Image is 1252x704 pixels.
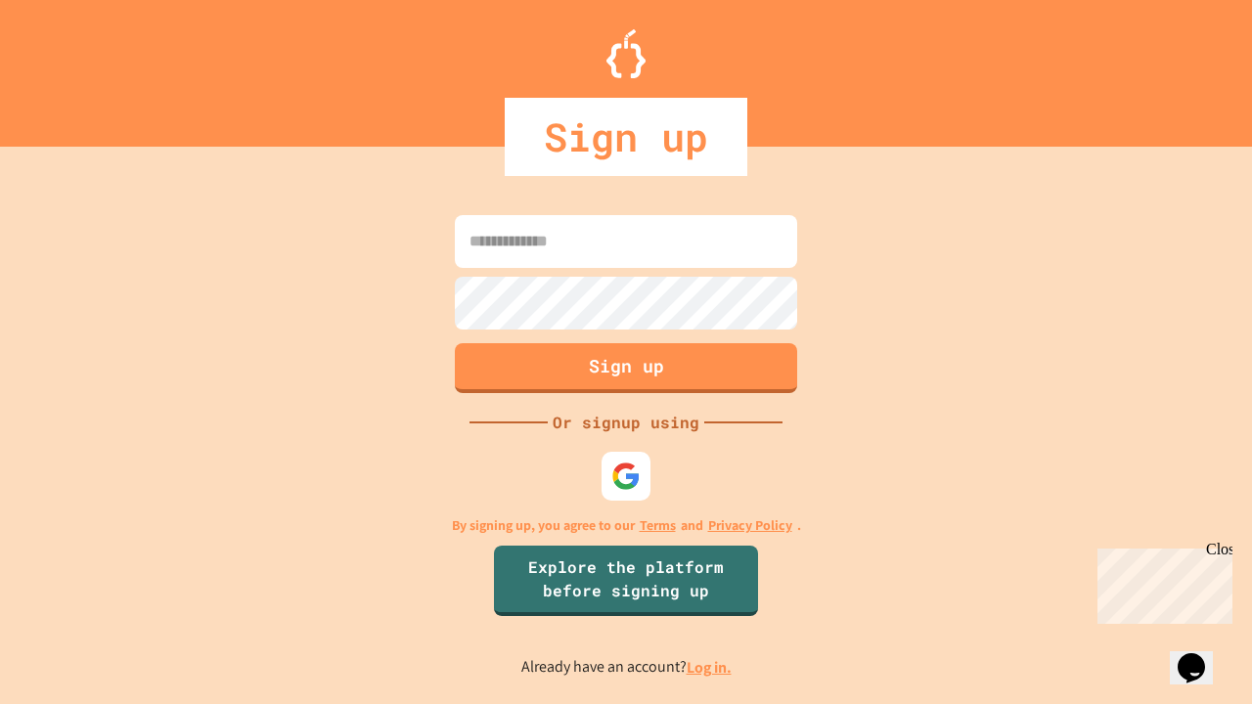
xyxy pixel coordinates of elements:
[1090,541,1232,624] iframe: chat widget
[505,98,747,176] div: Sign up
[455,343,797,393] button: Sign up
[708,515,792,536] a: Privacy Policy
[452,515,801,536] p: By signing up, you agree to our and .
[8,8,135,124] div: Chat with us now!Close
[611,462,641,491] img: google-icon.svg
[521,655,732,680] p: Already have an account?
[548,411,704,434] div: Or signup using
[606,29,646,78] img: Logo.svg
[494,546,758,616] a: Explore the platform before signing up
[687,657,732,678] a: Log in.
[640,515,676,536] a: Terms
[1170,626,1232,684] iframe: chat widget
